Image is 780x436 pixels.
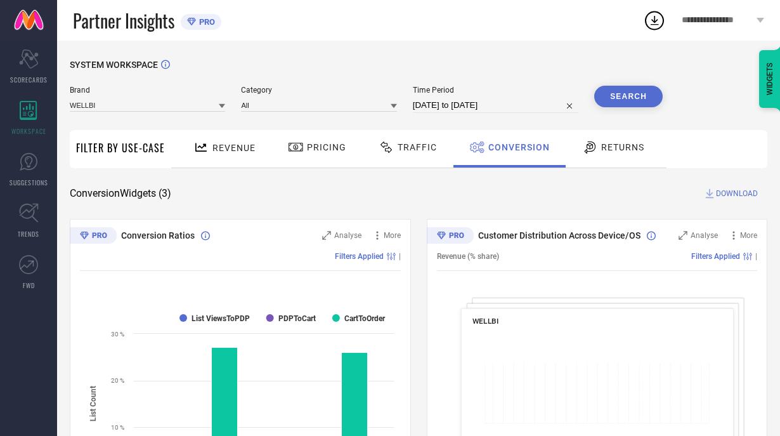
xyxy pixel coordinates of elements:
[70,60,158,70] span: SYSTEM WORKSPACE
[716,187,758,200] span: DOWNLOAD
[398,142,437,152] span: Traffic
[344,314,386,323] text: CartToOrder
[413,86,578,95] span: Time Period
[478,230,640,241] span: Customer Distribution Across Device/OS
[76,140,165,155] span: Filter By Use-Case
[18,229,39,239] span: TRENDS
[212,143,256,153] span: Revenue
[594,86,663,107] button: Search
[679,231,687,240] svg: Zoom
[73,8,174,34] span: Partner Insights
[307,142,346,152] span: Pricing
[196,17,215,27] span: PRO
[413,98,578,113] input: Select time period
[10,178,48,187] span: SUGGESTIONS
[121,230,195,241] span: Conversion Ratios
[472,317,498,326] span: WELLBI
[322,231,331,240] svg: Zoom
[334,231,361,240] span: Analyse
[70,86,225,95] span: Brand
[10,75,48,84] span: SCORECARDS
[70,187,171,200] span: Conversion Widgets ( 3 )
[643,9,666,32] div: Open download list
[111,424,124,431] text: 10 %
[755,252,757,261] span: |
[384,231,401,240] span: More
[111,331,124,338] text: 30 %
[691,231,718,240] span: Analyse
[11,126,46,136] span: WORKSPACE
[488,142,550,152] span: Conversion
[89,386,98,422] tspan: List Count
[111,377,124,384] text: 20 %
[740,231,757,240] span: More
[335,252,384,261] span: Filters Applied
[601,142,644,152] span: Returns
[437,252,499,261] span: Revenue (% share)
[23,281,35,290] span: FWD
[399,252,401,261] span: |
[192,314,250,323] text: List ViewsToPDP
[241,86,396,95] span: Category
[691,252,740,261] span: Filters Applied
[70,227,117,246] div: Premium
[278,314,316,323] text: PDPToCart
[427,227,474,246] div: Premium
